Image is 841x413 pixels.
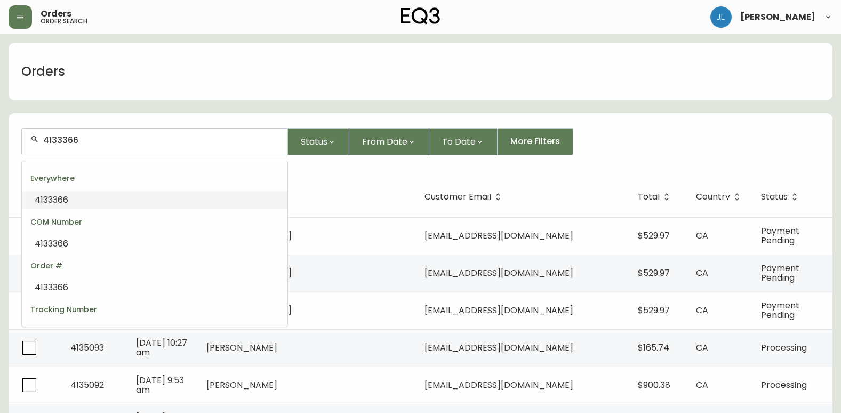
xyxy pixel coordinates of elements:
[696,304,708,316] span: CA
[22,165,287,191] div: Everywhere
[206,379,277,391] span: [PERSON_NAME]
[696,267,708,279] span: CA
[510,136,560,147] span: More Filters
[761,192,802,202] span: Status
[21,62,65,81] h1: Orders
[424,192,505,202] span: Customer Email
[498,128,573,155] button: More Filters
[206,341,277,354] span: [PERSON_NAME]
[43,135,279,145] input: Search
[22,209,287,235] div: COM Number
[35,325,68,337] span: 4133366
[761,341,807,354] span: Processing
[710,6,732,28] img: 1c9c23e2a847dab86f8017579b61559c
[41,10,71,18] span: Orders
[35,194,68,206] span: 4133366
[288,128,349,155] button: Status
[401,7,440,25] img: logo
[761,225,799,247] span: Payment Pending
[301,135,327,148] span: Status
[696,379,708,391] span: CA
[761,194,788,200] span: Status
[638,192,674,202] span: Total
[424,304,573,316] span: [EMAIL_ADDRESS][DOMAIN_NAME]
[638,229,670,242] span: $529.97
[70,341,104,354] span: 4135093
[638,194,660,200] span: Total
[424,379,573,391] span: [EMAIL_ADDRESS][DOMAIN_NAME]
[696,341,708,354] span: CA
[638,379,670,391] span: $900.38
[22,297,287,322] div: Tracking Number
[638,267,670,279] span: $529.97
[136,337,187,359] span: [DATE] 10:27 am
[424,267,573,279] span: [EMAIL_ADDRESS][DOMAIN_NAME]
[35,237,68,250] span: 4133366
[696,194,730,200] span: Country
[761,299,799,321] span: Payment Pending
[638,304,670,316] span: $529.97
[424,194,491,200] span: Customer Email
[740,13,815,21] span: [PERSON_NAME]
[70,379,104,391] span: 4135092
[761,379,807,391] span: Processing
[696,229,708,242] span: CA
[442,135,476,148] span: To Date
[41,18,87,25] h5: order search
[424,341,573,354] span: [EMAIL_ADDRESS][DOMAIN_NAME]
[362,135,407,148] span: From Date
[761,262,799,284] span: Payment Pending
[429,128,498,155] button: To Date
[638,341,669,354] span: $165.74
[349,128,429,155] button: From Date
[696,192,744,202] span: Country
[22,253,287,279] div: Order #
[136,374,184,396] span: [DATE] 9:53 am
[35,281,68,293] span: 4133366
[424,229,573,242] span: [EMAIL_ADDRESS][DOMAIN_NAME]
